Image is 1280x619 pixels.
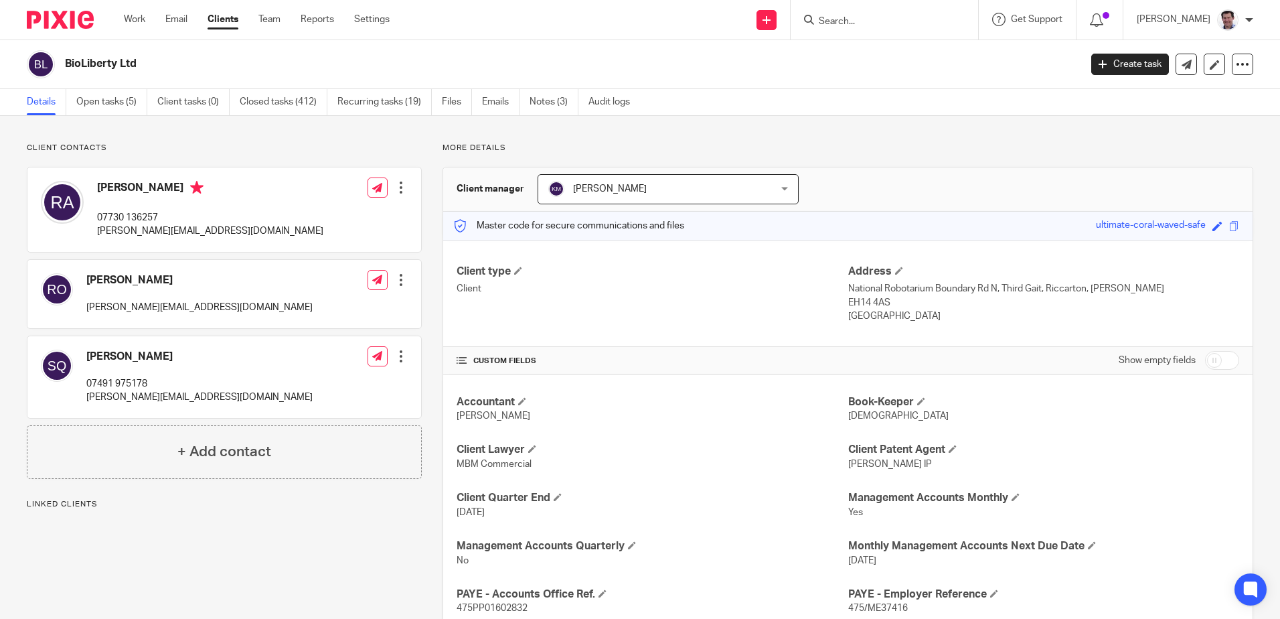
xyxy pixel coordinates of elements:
a: Email [165,13,187,26]
h4: Monthly Management Accounts Next Due Date [848,539,1239,553]
img: svg%3E [41,181,84,224]
a: Clients [208,13,238,26]
i: Primary [190,181,204,194]
p: [GEOGRAPHIC_DATA] [848,309,1239,323]
h4: Book-Keeper [848,395,1239,409]
h4: Management Accounts Quarterly [457,539,848,553]
h4: PAYE - Accounts Office Ref. [457,588,848,602]
a: Team [258,13,281,26]
span: [DEMOGRAPHIC_DATA] [848,411,949,421]
a: Work [124,13,145,26]
label: Show empty fields [1119,354,1196,367]
a: Client tasks (0) [157,89,230,115]
span: No [457,556,469,565]
img: svg%3E [548,181,564,197]
p: 07730 136257 [97,211,323,224]
p: Client contacts [27,143,422,153]
h4: + Add contact [177,441,271,462]
a: Settings [354,13,390,26]
h4: Client Quarter End [457,491,848,505]
p: Linked clients [27,499,422,510]
a: Recurring tasks (19) [337,89,432,115]
h4: PAYE - Employer Reference [848,588,1239,602]
img: Facebook%20Profile%20picture%20(2).jpg [1217,9,1238,31]
a: Create task [1091,54,1169,75]
h4: [PERSON_NAME] [97,181,323,198]
h4: [PERSON_NAME] [86,350,313,364]
a: Reports [301,13,334,26]
h3: Client manager [457,182,524,196]
span: MBM Commercial [457,460,532,469]
input: Search [817,16,938,28]
p: [PERSON_NAME][EMAIL_ADDRESS][DOMAIN_NAME] [86,301,313,314]
a: Audit logs [588,89,640,115]
a: Details [27,89,66,115]
a: Closed tasks (412) [240,89,327,115]
a: Files [442,89,472,115]
p: 07491 975178 [86,377,313,391]
img: svg%3E [41,273,73,305]
p: Master code for secure communications and files [453,219,684,232]
a: Emails [482,89,519,115]
span: 475PP01602832 [457,604,528,613]
img: svg%3E [27,50,55,78]
span: [PERSON_NAME] [573,184,647,194]
p: More details [443,143,1253,153]
p: [PERSON_NAME] [1137,13,1210,26]
h4: Address [848,265,1239,279]
span: 475/ME37416 [848,604,908,613]
p: National Robotarium Boundary Rd N, Third Gait, Riccarton, [PERSON_NAME] [848,282,1239,295]
h4: CUSTOM FIELDS [457,356,848,366]
img: Pixie [27,11,94,29]
h4: Client type [457,265,848,279]
h2: BioLiberty Ltd [65,57,870,71]
span: Get Support [1011,15,1062,24]
p: EH14 4AS [848,296,1239,309]
a: Open tasks (5) [76,89,147,115]
h4: Client Lawyer [457,443,848,457]
div: ultimate-coral-waved-safe [1096,218,1206,234]
span: Yes [848,508,863,517]
h4: [PERSON_NAME] [86,273,313,287]
span: [PERSON_NAME] IP [848,460,932,469]
p: [PERSON_NAME][EMAIL_ADDRESS][DOMAIN_NAME] [97,224,323,238]
h4: Management Accounts Monthly [848,491,1239,505]
h4: Accountant [457,395,848,409]
span: [DATE] [848,556,876,565]
span: [PERSON_NAME] [457,411,530,421]
a: Notes (3) [530,89,578,115]
h4: Client Patent Agent [848,443,1239,457]
p: Client [457,282,848,295]
img: svg%3E [41,350,73,382]
p: [PERSON_NAME][EMAIL_ADDRESS][DOMAIN_NAME] [86,391,313,404]
span: [DATE] [457,508,485,517]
